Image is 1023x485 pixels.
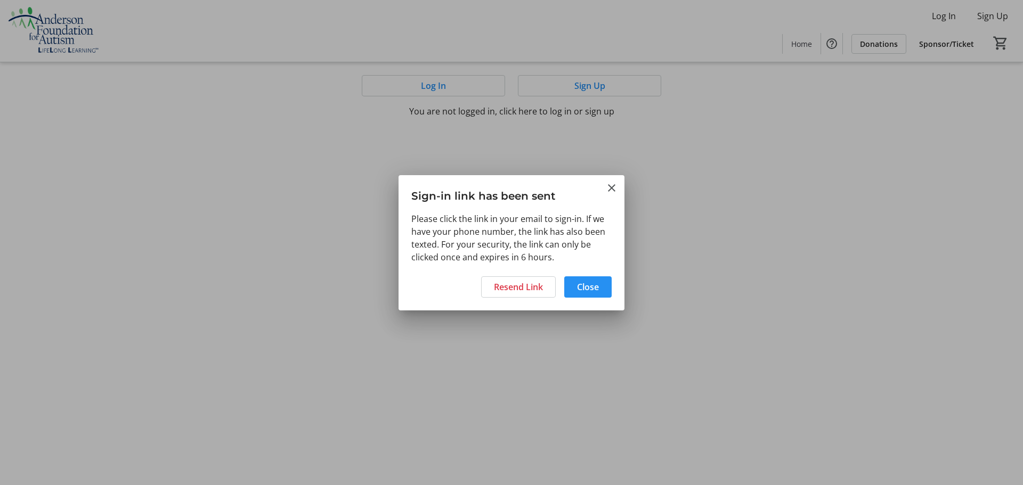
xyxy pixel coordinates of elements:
h3: Sign-in link has been sent [399,175,624,212]
button: Close [605,182,618,194]
button: Resend Link [481,276,556,298]
div: Please click the link in your email to sign-in. If we have your phone number, the link has also b... [399,212,624,270]
span: Close [577,281,599,293]
button: Close [564,276,612,298]
span: Resend Link [494,281,543,293]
